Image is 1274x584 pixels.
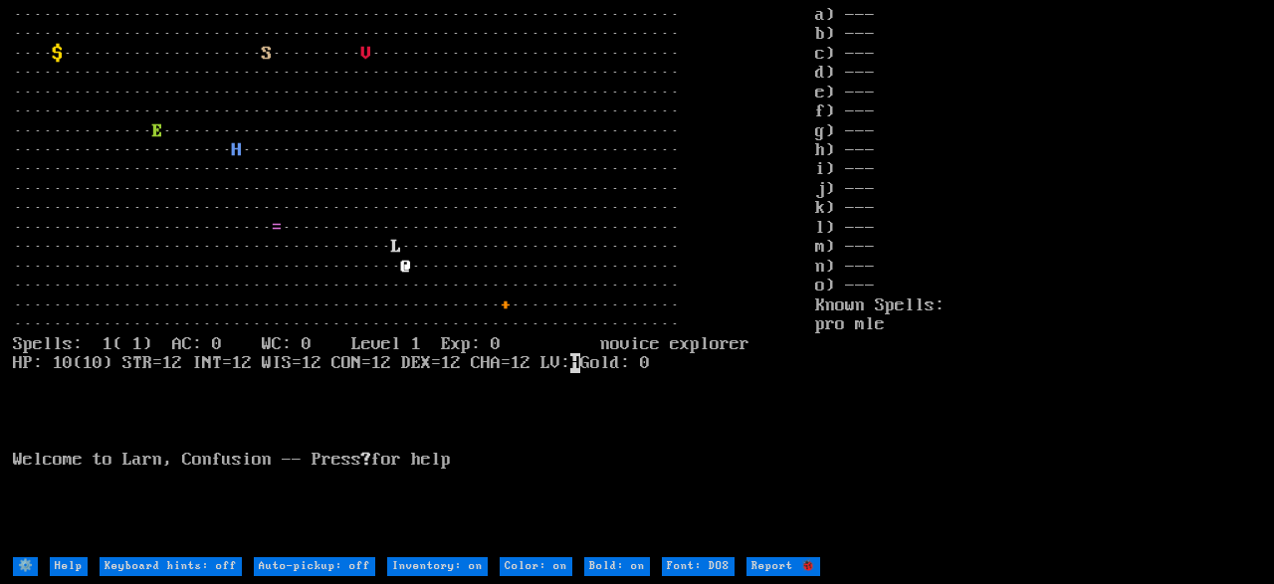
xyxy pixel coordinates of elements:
font: + [501,295,511,315]
mark: H [570,353,580,373]
input: Color: on [500,557,572,576]
input: Bold: on [584,557,650,576]
input: ⚙️ [13,557,38,576]
larn: ··································································· ·····························... [13,6,815,555]
font: V [361,44,371,64]
input: Help [50,557,88,576]
font: L [391,237,401,257]
input: Inventory: on [387,557,488,576]
font: = [272,218,282,238]
font: E [152,121,162,141]
input: Report 🐞 [746,557,820,576]
stats: a) --- b) --- c) --- d) --- e) --- f) --- g) --- h) --- i) --- j) --- k) --- l) --- m) --- n) ---... [815,6,1261,555]
font: @ [401,257,411,277]
font: H [232,140,242,160]
font: S [262,44,272,64]
font: $ [53,44,63,64]
input: Keyboard hints: off [100,557,242,576]
input: Auto-pickup: off [254,557,375,576]
b: ? [361,450,371,470]
input: Font: DOS [662,557,735,576]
